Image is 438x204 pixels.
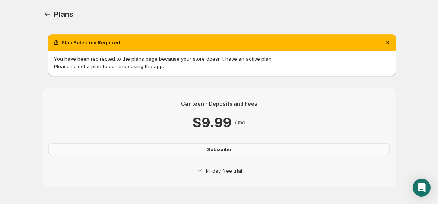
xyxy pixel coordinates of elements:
[193,114,231,131] p: $9.99
[413,179,431,197] div: Open Intercom Messenger
[48,100,390,108] p: Canteen - Deposits and Fees
[207,146,231,153] span: Subscribe
[54,63,390,70] p: Please select a plan to continue using the app.
[61,39,120,46] h2: Plan Selection Required
[235,119,245,126] p: / mo
[205,167,242,175] p: 14-day free trial
[383,37,393,48] button: Dismiss notification
[42,9,53,19] a: Home
[48,143,390,155] button: Subscribe
[54,10,73,19] span: Plans
[54,55,390,63] p: You have been redirected to the plans page because your store doesn't have an active plan.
